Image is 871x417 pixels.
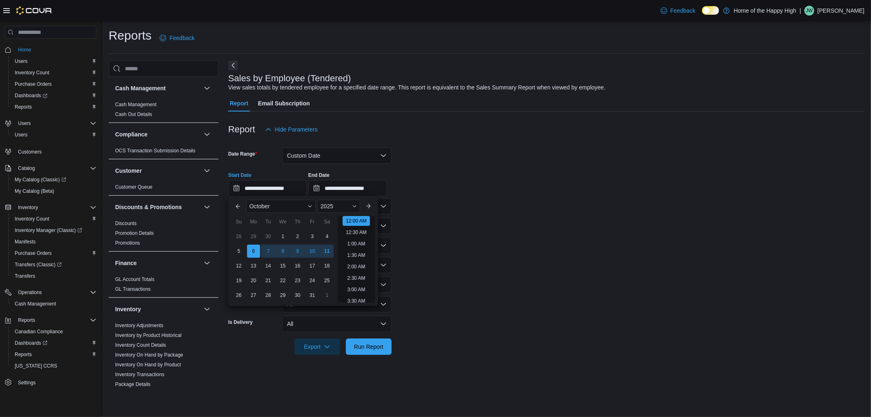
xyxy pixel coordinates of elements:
label: Date Range [228,151,257,157]
button: Catalog [15,163,38,173]
button: Run Report [346,339,392,355]
h3: Customer [115,167,142,175]
div: day-21 [262,274,275,287]
button: Operations [2,287,100,298]
a: Reports [11,350,35,359]
li: 2:30 AM [344,273,368,283]
button: Canadian Compliance [8,326,100,337]
a: Inventory Transactions [115,372,165,377]
li: 2:00 AM [344,262,368,272]
span: JW [806,6,813,16]
span: GL Account Totals [115,276,154,283]
a: Cash Management [11,299,59,309]
a: Settings [15,378,39,388]
div: day-28 [262,289,275,302]
span: My Catalog (Beta) [15,188,54,194]
span: Feedback [671,7,695,15]
span: Users [15,58,27,65]
button: Inventory [115,305,200,313]
span: Dashboards [11,338,96,348]
span: My Catalog (Classic) [15,176,66,183]
a: Customer Queue [115,184,152,190]
a: Manifests [11,237,39,247]
a: Feedback [156,30,198,46]
span: Promotion Details [115,230,154,236]
h3: Compliance [115,130,147,138]
a: Inventory On Hand by Product [115,362,181,368]
span: Inventory Adjustments [115,322,163,329]
div: day-23 [291,274,304,287]
div: day-11 [321,245,334,258]
a: Transfers (Classic) [8,259,100,270]
span: Purchase Orders [15,250,52,256]
li: 1:30 AM [344,250,368,260]
button: Inventory [2,202,100,213]
a: Cash Management [115,102,156,107]
span: Washington CCRS [11,361,96,371]
a: Inventory On Hand by Package [115,352,183,358]
a: Dashboards [8,90,100,101]
div: Sa [321,215,334,228]
span: Reports [11,350,96,359]
div: View sales totals by tendered employee for a specified date range. This report is equivalent to t... [228,83,606,92]
span: Cash Management [115,101,156,108]
span: Cash Management [15,301,56,307]
button: Reports [15,315,38,325]
a: Inventory Count [11,214,53,224]
a: Users [11,130,31,140]
button: Inventory [15,203,41,212]
span: Discounts [115,220,137,227]
span: Users [11,130,96,140]
span: Users [15,132,27,138]
a: Inventory Manager (Classic) [8,225,100,236]
button: Open list of options [380,203,387,210]
div: day-17 [306,259,319,272]
span: Purchase Orders [11,248,96,258]
div: day-13 [247,259,260,272]
div: day-14 [262,259,275,272]
span: Manifests [15,239,36,245]
span: Home [15,45,96,55]
div: day-5 [232,245,245,258]
button: Discounts & Promotions [202,202,212,212]
p: | [800,6,801,16]
h3: Inventory [115,305,141,313]
span: Inventory Transactions [115,371,165,378]
button: Export [294,339,340,355]
span: Home [18,47,31,53]
a: Cash Out Details [115,111,152,117]
div: day-22 [276,274,290,287]
div: Customer [109,182,218,195]
button: Discounts & Promotions [115,203,200,211]
a: Dashboards [11,338,51,348]
a: Inventory by Product Historical [115,332,182,338]
div: day-12 [232,259,245,272]
button: Next month [362,200,375,213]
button: My Catalog (Beta) [8,185,100,197]
a: [US_STATE] CCRS [11,361,60,371]
span: Inventory Count Details [115,342,166,348]
span: Promotions [115,240,140,246]
div: day-15 [276,259,290,272]
label: End Date [308,172,330,178]
div: day-8 [276,245,290,258]
button: Customers [2,145,100,157]
span: Email Subscription [258,95,310,111]
button: Open list of options [380,242,387,249]
span: Reports [15,104,32,110]
button: Users [2,118,100,129]
h3: Cash Management [115,84,166,92]
span: 2025 [321,203,333,210]
button: [US_STATE] CCRS [8,360,100,372]
span: Manifests [11,237,96,247]
div: Mo [247,215,260,228]
button: Manifests [8,236,100,248]
span: Reports [11,102,96,112]
span: GL Transactions [115,286,151,292]
span: Purchase Orders [11,79,96,89]
p: [PERSON_NAME] [818,6,864,16]
div: Button. Open the year selector. 2025 is currently selected. [317,200,360,213]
